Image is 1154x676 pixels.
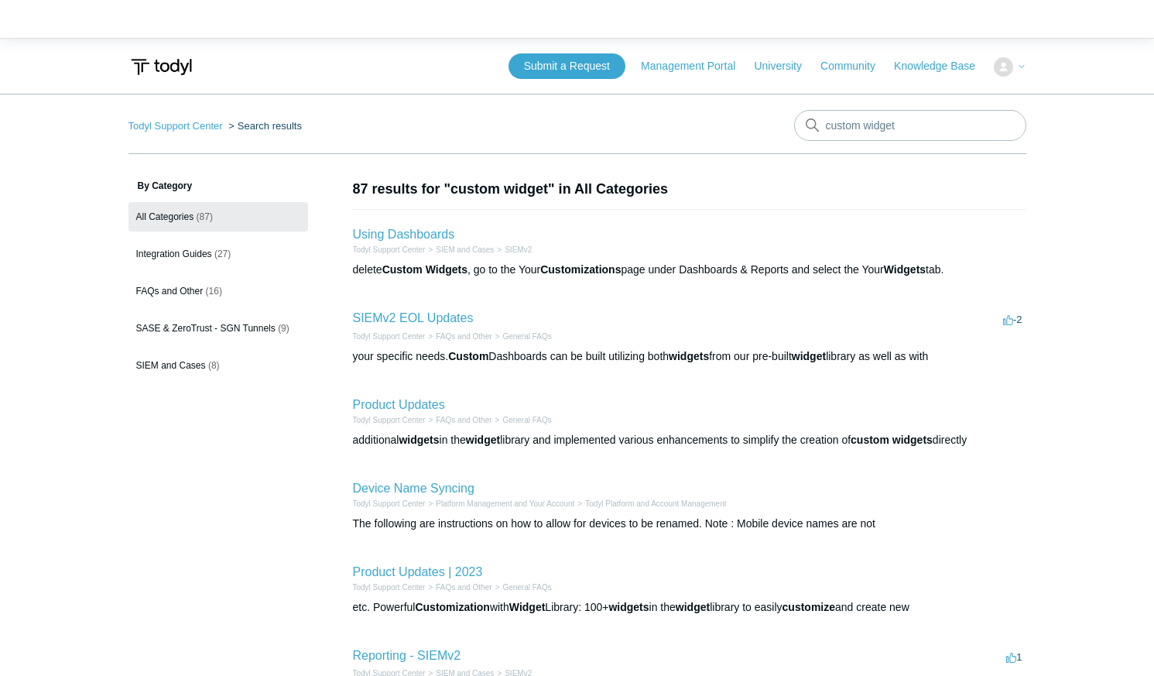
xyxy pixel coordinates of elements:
em: widget [792,350,826,362]
span: (9) [278,323,289,334]
a: Device Name Syncing [353,482,474,495]
li: SIEMv2 [494,244,532,256]
em: Widget [509,601,546,613]
li: FAQs and Other [425,414,491,426]
h1: 87 results for "custom widget" in All Categories [353,179,1026,200]
em: Custom [448,350,488,362]
a: Using Dashboards [353,228,455,241]
li: SIEM and Cases [425,244,494,256]
span: (87) [197,211,213,222]
em: Widgets [884,263,926,276]
li: General FAQs [492,414,552,426]
a: Product Updates | 2023 [353,565,483,578]
a: SIEMv2 [505,245,532,254]
span: (8) [208,360,220,371]
a: SIEM and Cases (8) [128,351,308,380]
em: Customizations [540,263,621,276]
em: customize [782,601,835,613]
input: Search [794,110,1026,141]
li: General FAQs [492,331,552,342]
li: FAQs and Other [425,331,491,342]
li: Todyl Support Center [353,414,426,426]
li: General FAQs [492,582,552,593]
div: etc. Powerful with Library: 100+ in the library to easily and create new [353,599,1026,616]
span: FAQs and Other [136,286,204,297]
li: FAQs and Other [425,582,491,593]
em: widget [466,434,500,446]
li: Todyl Support Center [353,331,426,342]
a: General FAQs [502,416,551,424]
em: custom widgets [851,434,933,446]
em: Customization [415,601,489,613]
span: SASE & ZeroTrust - SGN Tunnels [136,323,276,334]
em: widgets [399,434,439,446]
a: SIEM and Cases [436,245,494,254]
div: delete , go to the Your page under Dashboards & Reports and select the Your tab. [353,262,1026,278]
img: Todyl Support Center Help Center home page [128,53,194,81]
a: Integration Guides (27) [128,239,308,269]
a: FAQs and Other [436,416,491,424]
a: FAQs and Other [436,583,491,592]
li: Todyl Support Center [353,498,426,510]
a: SIEMv2 EOL Updates [353,311,474,324]
a: FAQs and Other (16) [128,276,308,306]
a: General FAQs [502,332,551,341]
span: (27) [214,249,231,259]
em: widgets [608,601,649,613]
a: Community [820,58,891,74]
a: Todyl Support Center [353,332,426,341]
a: University [754,58,817,74]
span: -2 [1003,314,1022,325]
em: widget [676,601,710,613]
li: Todyl Platform and Account Management [574,498,726,510]
a: SASE & ZeroTrust - SGN Tunnels (9) [128,314,308,343]
h3: By Category [128,179,308,193]
a: Submit a Request [509,53,625,79]
a: Todyl Support Center [353,245,426,254]
li: Todyl Support Center [353,244,426,256]
a: FAQs and Other [436,332,491,341]
em: widgets [669,350,709,362]
span: Integration Guides [136,249,212,259]
a: Todyl Platform and Account Management [585,499,726,508]
em: Custom Widgets [382,263,467,276]
a: Todyl Support Center [128,120,223,132]
div: The following are instructions on how to allow for devices to be renamed. Note : Mobile device na... [353,516,1026,532]
a: Knowledge Base [894,58,991,74]
li: Platform Management and Your Account [425,498,574,510]
li: Search results [225,120,302,132]
span: 1 [1006,651,1022,663]
span: (16) [206,286,222,297]
div: your specific needs. Dashboards can be built utilizing both from our pre-built library as well as... [353,348,1026,365]
a: All Categories (87) [128,202,308,232]
span: All Categories [136,211,194,222]
a: Todyl Support Center [353,416,426,424]
a: Platform Management and Your Account [436,499,574,508]
li: Todyl Support Center [128,120,226,132]
li: Todyl Support Center [353,582,426,593]
a: Management Portal [641,58,751,74]
a: General FAQs [502,583,551,592]
a: Reporting - SIEMv2 [353,649,461,662]
a: Todyl Support Center [353,499,426,508]
a: Product Updates [353,398,445,411]
span: SIEM and Cases [136,360,206,371]
div: additional in the library and implemented various enhancements to simplify the creation of directly [353,432,1026,448]
a: Todyl Support Center [353,583,426,592]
